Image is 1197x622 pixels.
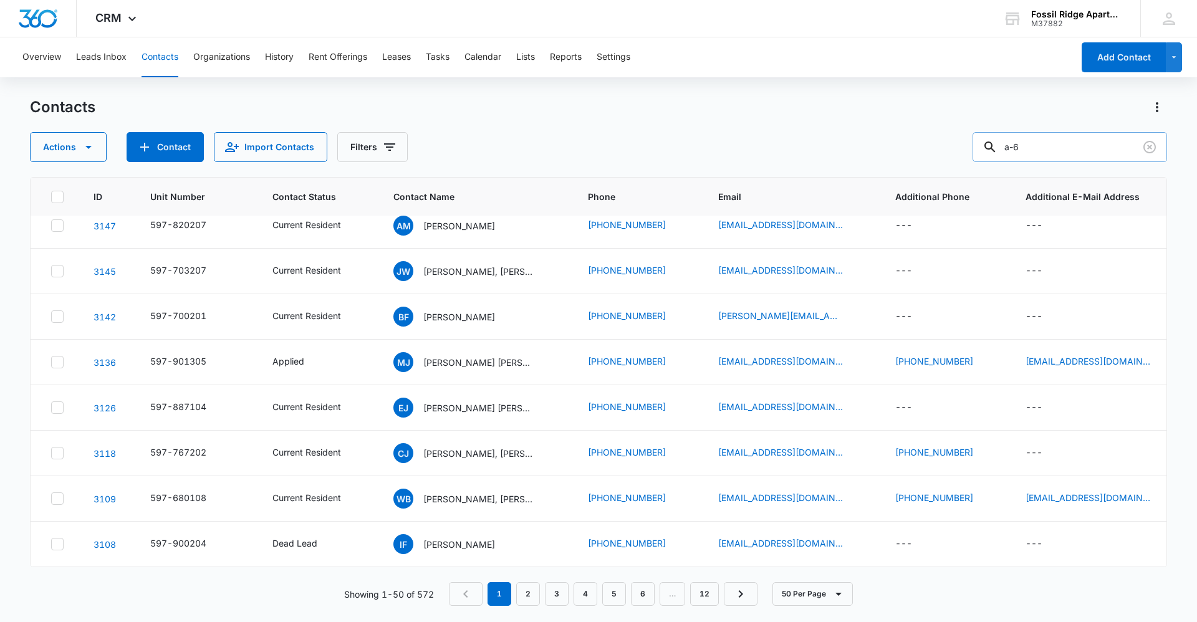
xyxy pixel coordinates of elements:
div: Additional E-Mail Address - kaelanreyne@gmail.com - Select to Edit Field [1026,491,1173,506]
span: CRM [95,11,122,24]
div: 597-700201 [150,309,206,322]
div: 597-887104 [150,400,206,413]
button: Reports [550,37,582,77]
button: Overview [22,37,61,77]
div: Additional Phone - - Select to Edit Field [895,309,935,324]
span: Additional Phone [895,190,996,203]
button: Lists [516,37,535,77]
button: Actions [30,132,107,162]
div: 597-680108 [150,491,206,504]
span: JW [393,261,413,281]
button: 50 Per Page [772,582,853,606]
div: Contact Name - Jennfier Walters, Ashlyn Walters - Select to Edit Field [393,261,558,281]
a: [EMAIL_ADDRESS][DOMAIN_NAME] [1026,491,1150,504]
div: Contact Name - Andrew Meyers - Select to Edit Field [393,216,517,236]
div: 597-900204 [150,537,206,550]
button: History [265,37,294,77]
button: Calendar [464,37,501,77]
span: BF [393,307,413,327]
div: Additional Phone - 2086478084 - Select to Edit Field [895,355,996,370]
em: 1 [488,582,511,606]
button: Clear [1140,137,1160,157]
a: [PHONE_NUMBER] [588,491,666,504]
div: Current Resident [272,264,341,277]
div: Contact Name - Brandon Fuentes-Gomez - Select to Edit Field [393,307,517,327]
div: Unit Number - 597-820207 - Select to Edit Field [150,218,229,233]
div: Contact Name - Isabella Fann - Select to Edit Field [393,534,517,554]
span: Contact Name [393,190,540,203]
span: ID [94,190,102,203]
div: Unit Number - 597-680108 - Select to Edit Field [150,491,229,506]
a: [EMAIL_ADDRESS][DOMAIN_NAME] [718,218,843,231]
div: Phone - 9705765092 - Select to Edit Field [588,491,688,506]
span: Email [718,190,847,203]
div: 597-820207 [150,218,206,231]
a: Navigate to contact details page for Isabella Fann [94,539,116,550]
div: Additional E-Mail Address - - Select to Edit Field [1026,264,1065,279]
a: Page 4 [574,582,597,606]
div: Phone - 9706573233 - Select to Edit Field [588,537,688,552]
span: EJ [393,398,413,418]
div: Phone - 9706909348 - Select to Edit Field [588,355,688,370]
div: --- [895,400,912,415]
p: [PERSON_NAME] [PERSON_NAME] [423,356,536,369]
span: MJ [393,352,413,372]
a: Page 6 [631,582,655,606]
a: [PHONE_NUMBER] [895,491,973,504]
p: [PERSON_NAME] [423,219,495,232]
div: Email - akmproducer@gmail.com - Select to Edit Field [718,218,865,233]
button: Organizations [193,37,250,77]
div: Additional E-Mail Address - - Select to Edit Field [1026,446,1065,461]
a: [EMAIL_ADDRESS][DOMAIN_NAME] [718,446,843,459]
div: 597-767202 [150,446,206,459]
span: Unit Number [150,190,243,203]
a: [EMAIL_ADDRESS][DOMAIN_NAME] [1026,355,1150,368]
a: [PHONE_NUMBER] [588,537,666,550]
div: --- [1026,309,1042,324]
a: [PHONE_NUMBER] [895,355,973,368]
button: Import Contacts [214,132,327,162]
a: [PHONE_NUMBER] [895,446,973,459]
div: Email - jenwal610@gmail.com - Select to Edit Field [718,264,865,279]
div: --- [895,264,912,279]
a: Navigate to contact details page for Evan John Rodriguez [94,403,116,413]
a: [PHONE_NUMBER] [588,264,666,277]
div: Contact Status - Current Resident - Select to Edit Field [272,491,363,506]
div: Contact Status - Current Resident - Select to Edit Field [272,400,363,415]
div: Email - deangelo.gomez31@gmail.com - Select to Edit Field [718,309,865,324]
div: Email - evanrodriguez.72@gmail.com - Select to Edit Field [718,400,865,415]
p: [PERSON_NAME] [423,538,495,551]
div: Email - isabellafann@yahoo.com - Select to Edit Field [718,537,865,552]
p: [PERSON_NAME], [PERSON_NAME] [PERSON_NAME] [423,447,536,460]
div: --- [1026,446,1042,461]
button: Contacts [142,37,178,77]
div: Unit Number - 597-887104 - Select to Edit Field [150,400,229,415]
div: Additional E-Mail Address - - Select to Edit Field [1026,400,1065,415]
a: Navigate to contact details page for William Bohner, Kaelan Morrigan & Brandon Wilson [94,494,116,504]
button: Tasks [426,37,449,77]
h1: Contacts [30,98,95,117]
div: Contact Status - Current Resident - Select to Edit Field [272,264,363,279]
div: Contact Name - William Bohner, Kaelan Morrigan & Brandon Wilson - Select to Edit Field [393,489,558,509]
div: --- [895,309,912,324]
div: Current Resident [272,400,341,413]
p: [PERSON_NAME], [PERSON_NAME] & [PERSON_NAME] [423,492,536,505]
div: --- [895,537,912,552]
div: Phone - 9515813640 - Select to Edit Field [588,400,688,415]
div: --- [1026,400,1042,415]
span: CJ [393,443,413,463]
div: Current Resident [272,446,341,459]
div: Contact Status - Current Resident - Select to Edit Field [272,446,363,461]
button: Filters [337,132,408,162]
div: Applied [272,355,304,368]
button: Add Contact [127,132,204,162]
a: [EMAIL_ADDRESS][DOMAIN_NAME] [718,264,843,277]
div: Unit Number - 597-767202 - Select to Edit Field [150,446,229,461]
div: Current Resident [272,309,341,322]
div: Email - sonofstorms72@yahoo.com - Select to Edit Field [718,491,865,506]
a: Page 3 [545,582,569,606]
div: --- [1026,264,1042,279]
p: [PERSON_NAME] [423,310,495,323]
p: Showing 1-50 of 572 [344,588,434,601]
span: AM [393,216,413,236]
